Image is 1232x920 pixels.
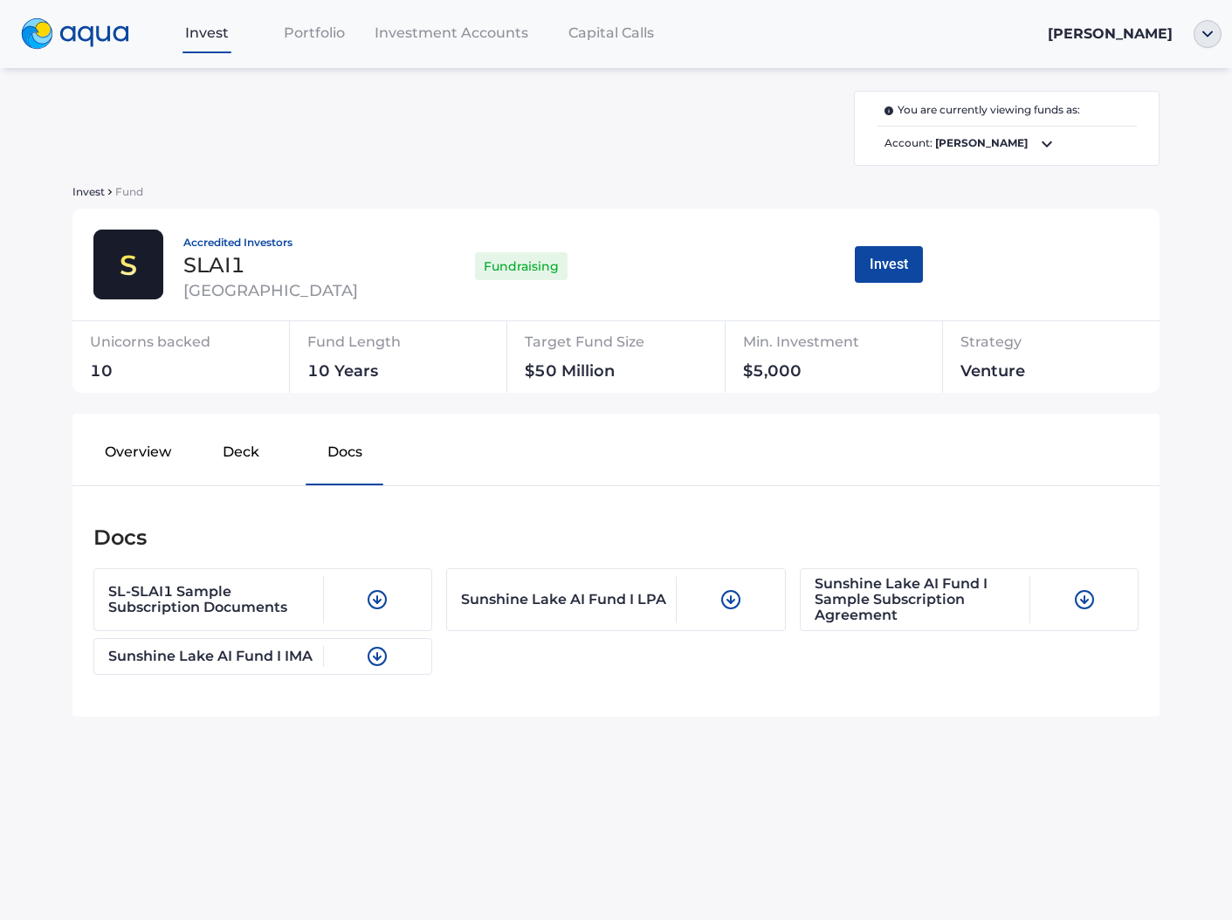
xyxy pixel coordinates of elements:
div: 10 Years [307,363,499,386]
div: Target Fund Size [525,328,738,363]
div: $5,000 [743,363,946,386]
img: logo [21,18,129,50]
a: Capital Calls [535,15,687,51]
span: [PERSON_NAME] [1048,25,1173,42]
div: Sunshine Lake AI Fund I IMA [108,646,324,667]
div: Unicorns backed [90,328,261,363]
a: Investment Accounts [368,15,535,51]
span: Invest [185,24,229,41]
div: SLAI1 [183,255,398,276]
div: Min. Investment [743,328,946,363]
button: Overview [86,428,189,484]
img: download [720,589,741,610]
span: You are currently viewing funds as: [884,102,1080,119]
div: Venture [960,363,1114,386]
span: Fund [115,185,143,198]
div: Fundraising [475,248,568,285]
img: thamesville [93,230,163,299]
a: Portfolio [261,15,368,51]
div: Docs [93,521,1139,554]
a: logo [10,14,154,54]
img: download [367,589,388,610]
div: $50 Million [525,363,738,386]
span: Investment Accounts [375,24,528,41]
img: download [367,646,388,667]
button: Docs [293,428,396,484]
button: Deck [189,428,293,484]
span: Account: [878,134,1138,154]
img: ellipse [1194,20,1222,48]
img: download [1074,589,1095,610]
a: Invest [154,15,261,51]
div: SL-SLAI1 Sample Subscription Documents [108,576,324,623]
a: Fund [112,182,143,199]
span: Invest [72,185,105,198]
div: Accredited Investors [183,237,398,248]
div: 10 [90,363,261,386]
img: sidearrow [108,189,112,195]
img: i.svg [884,106,898,115]
div: Fund Length [307,328,499,363]
div: Sunshine Lake AI Fund I LPA [461,576,677,623]
span: Capital Calls [568,24,654,41]
b: [PERSON_NAME] [935,136,1028,149]
div: [GEOGRAPHIC_DATA] [183,283,398,299]
div: Strategy [960,328,1114,363]
button: Invest [855,246,923,283]
span: Portfolio [284,24,345,41]
div: Sunshine Lake AI Fund I Sample Subscription Agreement [815,576,1030,623]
